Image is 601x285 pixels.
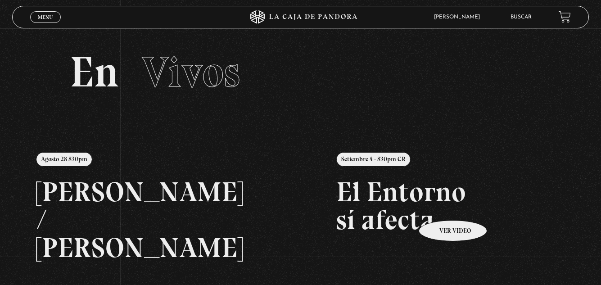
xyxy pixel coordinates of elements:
[70,51,531,94] h2: En
[35,22,56,28] span: Cerrar
[511,14,532,20] a: Buscar
[429,14,489,20] span: [PERSON_NAME]
[38,14,53,20] span: Menu
[559,11,571,23] a: View your shopping cart
[142,46,240,98] span: Vivos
